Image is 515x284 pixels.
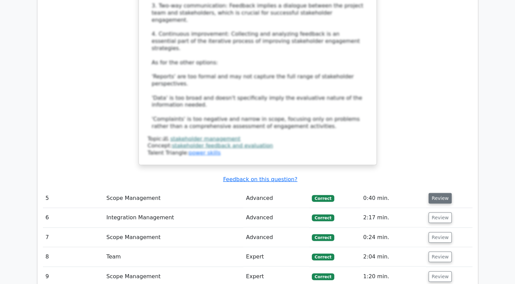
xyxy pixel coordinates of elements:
td: 7 [43,228,104,247]
td: Advanced [243,208,309,227]
div: Topic: [148,136,368,143]
a: Feedback on this question? [223,176,297,183]
td: 5 [43,189,104,208]
span: Correct [312,273,334,280]
button: Review [429,232,452,243]
span: Correct [312,195,334,202]
td: 2:17 min. [360,208,426,227]
td: 8 [43,247,104,267]
td: Advanced [243,228,309,247]
td: Scope Management [104,228,243,247]
button: Review [429,252,452,262]
td: Integration Management [104,208,243,227]
td: Advanced [243,189,309,208]
button: Review [429,193,452,204]
td: Scope Management [104,189,243,208]
a: stakeholder feedback and evaluation [172,142,273,149]
a: stakeholder management [170,136,240,142]
div: Concept: [148,142,368,149]
td: 6 [43,208,104,227]
button: Review [429,271,452,282]
a: power skills [189,149,221,156]
span: Correct [312,215,334,221]
span: Correct [312,234,334,241]
div: Talent Triangle: [148,136,368,157]
td: 0:40 min. [360,189,426,208]
td: Expert [243,247,309,267]
span: Correct [312,254,334,261]
td: 2:04 min. [360,247,426,267]
td: 0:24 min. [360,228,426,247]
button: Review [429,212,452,223]
td: Team [104,247,243,267]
